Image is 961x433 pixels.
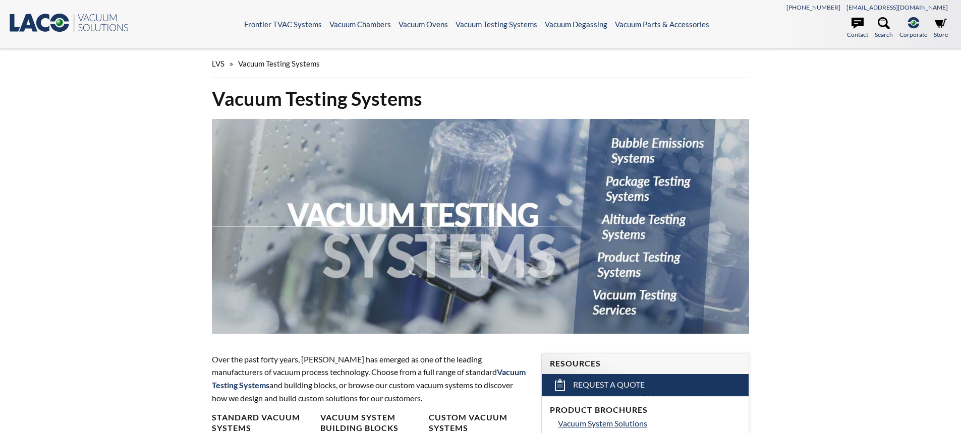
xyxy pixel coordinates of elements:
h4: Product Brochures [550,405,741,415]
a: Vacuum System Solutions [558,417,741,430]
div: » [212,49,750,78]
a: [PHONE_NUMBER] [786,4,840,11]
span: Vacuum System Solutions [558,418,647,428]
strong: Vacuum Testing Systems [212,367,526,390]
a: Vacuum Degassing [545,20,607,29]
a: Request a Quote [542,374,749,396]
h1: Vacuum Testing Systems [212,86,750,111]
a: Vacuum Parts & Accessories [615,20,709,29]
a: Vacuum Ovens [399,20,448,29]
a: Contact [847,17,868,39]
a: Store [934,17,948,39]
a: [EMAIL_ADDRESS][DOMAIN_NAME] [846,4,948,11]
a: Frontier TVAC Systems [244,20,322,29]
span: Corporate [899,30,927,39]
a: Vacuum Testing Systems [456,20,537,29]
img: Vacuum Testing Services with Information header [212,119,750,334]
p: Over the past forty years, [PERSON_NAME] has emerged as one of the leading manufacturers of vacuu... [212,353,530,404]
h4: Resources [550,358,741,369]
span: LVS [212,59,224,68]
span: Request a Quote [573,380,645,390]
span: Vacuum Testing Systems [238,59,320,68]
a: Search [875,17,893,39]
a: Vacuum Chambers [329,20,391,29]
